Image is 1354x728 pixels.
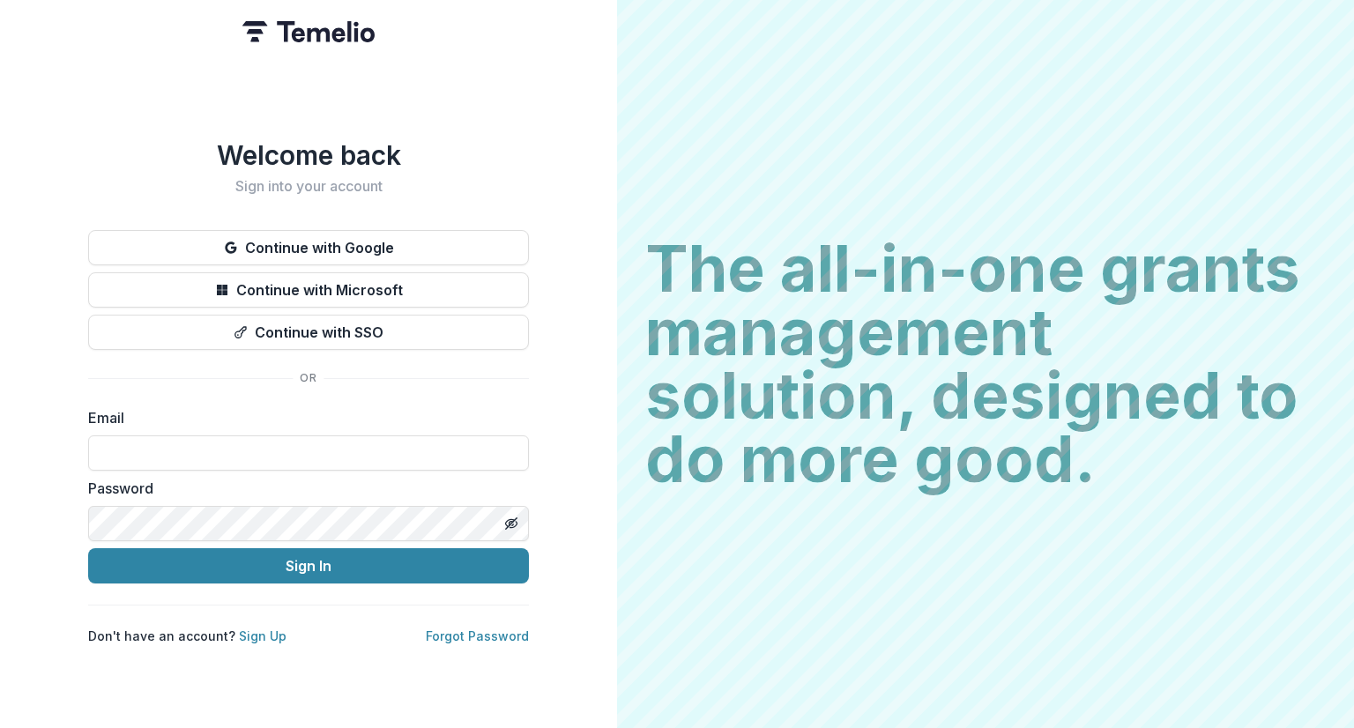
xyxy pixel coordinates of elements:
p: Don't have an account? [88,627,286,645]
a: Sign Up [239,628,286,643]
a: Forgot Password [426,628,529,643]
h1: Welcome back [88,139,529,171]
button: Toggle password visibility [497,509,525,538]
button: Continue with Google [88,230,529,265]
label: Password [88,478,518,499]
h2: Sign into your account [88,178,529,195]
button: Continue with SSO [88,315,529,350]
button: Continue with Microsoft [88,272,529,308]
label: Email [88,407,518,428]
img: Temelio [242,21,375,42]
button: Sign In [88,548,529,583]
